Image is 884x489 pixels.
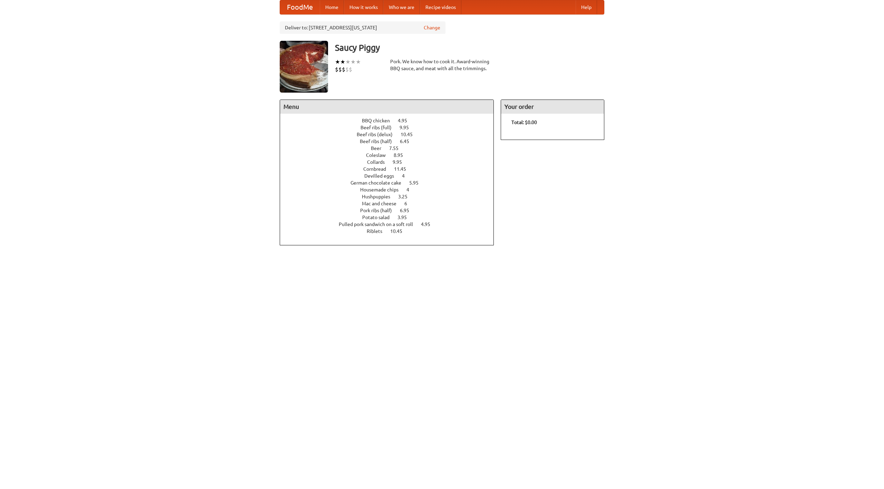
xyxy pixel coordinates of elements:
span: 10.45 [401,132,420,137]
a: Who we are [383,0,420,14]
a: Potato salad 3.95 [362,215,420,220]
span: Collards [367,159,392,165]
a: Cornbread 11.45 [363,166,419,172]
span: Beer [371,145,388,151]
span: 3.95 [397,215,414,220]
h4: Menu [280,100,493,114]
span: 10.45 [390,228,409,234]
span: 4 [406,187,416,192]
h4: Your order [501,100,604,114]
span: 7.55 [389,145,405,151]
a: Pulled pork sandwich on a soft roll 4.95 [339,222,443,227]
span: Beef ribs (delux) [357,132,400,137]
a: Beer 7.55 [371,145,411,151]
img: angular.jpg [280,41,328,93]
span: 6.45 [400,139,416,144]
span: German chocolate cake [350,180,408,186]
span: Beef ribs (full) [361,125,398,130]
a: Mac and cheese 6 [362,201,420,206]
a: Collards 9.95 [367,159,415,165]
span: BBQ chicken [362,118,397,123]
li: ★ [340,58,345,66]
b: Total: $0.00 [511,120,537,125]
span: Cornbread [363,166,393,172]
span: Riblets [367,228,389,234]
span: 4.95 [398,118,414,123]
span: 8.95 [394,152,410,158]
span: 4.95 [421,222,437,227]
div: Pork. We know how to cook it. Award-winning BBQ sauce, and meat with all the trimmings. [390,58,494,72]
li: $ [335,66,338,73]
span: Mac and cheese [362,201,403,206]
span: 9.95 [400,125,416,130]
span: 5.95 [409,180,425,186]
a: FoodMe [280,0,320,14]
span: 3.25 [398,194,414,199]
span: Coleslaw [366,152,393,158]
a: Housemade chips 4 [360,187,422,192]
a: Help [576,0,597,14]
a: Hushpuppies 3.25 [362,194,420,199]
div: Deliver to: [STREET_ADDRESS][US_STATE] [280,21,445,34]
span: Potato salad [362,215,396,220]
li: $ [349,66,352,73]
span: Pulled pork sandwich on a soft roll [339,222,420,227]
span: 9.95 [393,159,409,165]
span: Devilled eggs [364,173,401,179]
span: 6.95 [400,208,416,213]
a: Beef ribs (half) 6.45 [360,139,422,144]
span: Beef ribs (half) [360,139,399,144]
li: ★ [356,58,361,66]
a: Beef ribs (delux) 10.45 [357,132,425,137]
li: $ [345,66,349,73]
span: 6 [404,201,414,206]
li: ★ [335,58,340,66]
span: Housemade chips [360,187,405,192]
a: Change [424,24,440,31]
a: Devilled eggs 4 [364,173,417,179]
li: ★ [345,58,350,66]
li: ★ [350,58,356,66]
li: $ [338,66,342,73]
li: $ [342,66,345,73]
a: German chocolate cake 5.95 [350,180,431,186]
span: 4 [402,173,412,179]
a: Coleslaw 8.95 [366,152,416,158]
a: Home [320,0,344,14]
a: BBQ chicken 4.95 [362,118,420,123]
span: Pork ribs (half) [360,208,399,213]
a: How it works [344,0,383,14]
h3: Saucy Piggy [335,41,604,55]
a: Riblets 10.45 [367,228,415,234]
span: Hushpuppies [362,194,397,199]
a: Pork ribs (half) 6.95 [360,208,422,213]
a: Beef ribs (full) 9.95 [361,125,422,130]
span: 11.45 [394,166,413,172]
a: Recipe videos [420,0,461,14]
